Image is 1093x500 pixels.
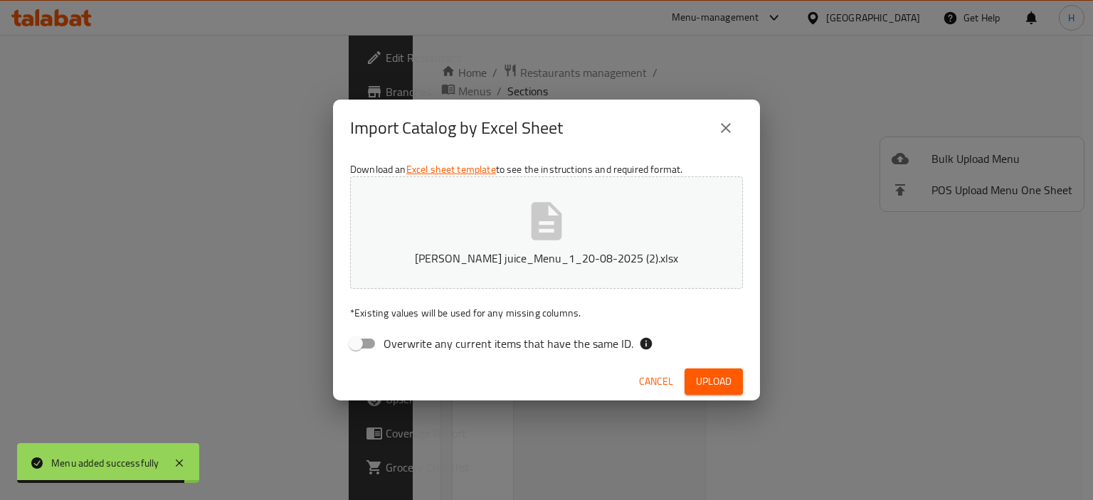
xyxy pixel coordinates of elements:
[709,111,743,145] button: close
[384,335,633,352] span: Overwrite any current items that have the same ID.
[350,306,743,320] p: Existing values will be used for any missing columns.
[333,156,760,363] div: Download an to see the instructions and required format.
[406,160,496,179] a: Excel sheet template
[372,250,721,267] p: [PERSON_NAME] juice_Menu_1_20-08-2025 (2).xlsx
[639,336,653,351] svg: If the overwrite option isn't selected, then the items that match an existing ID will be ignored ...
[639,373,673,390] span: Cancel
[696,373,732,390] span: Upload
[685,368,743,395] button: Upload
[51,455,159,471] div: Menu added successfully
[350,176,743,289] button: [PERSON_NAME] juice_Menu_1_20-08-2025 (2).xlsx
[350,117,563,139] h2: Import Catalog by Excel Sheet
[633,368,679,395] button: Cancel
